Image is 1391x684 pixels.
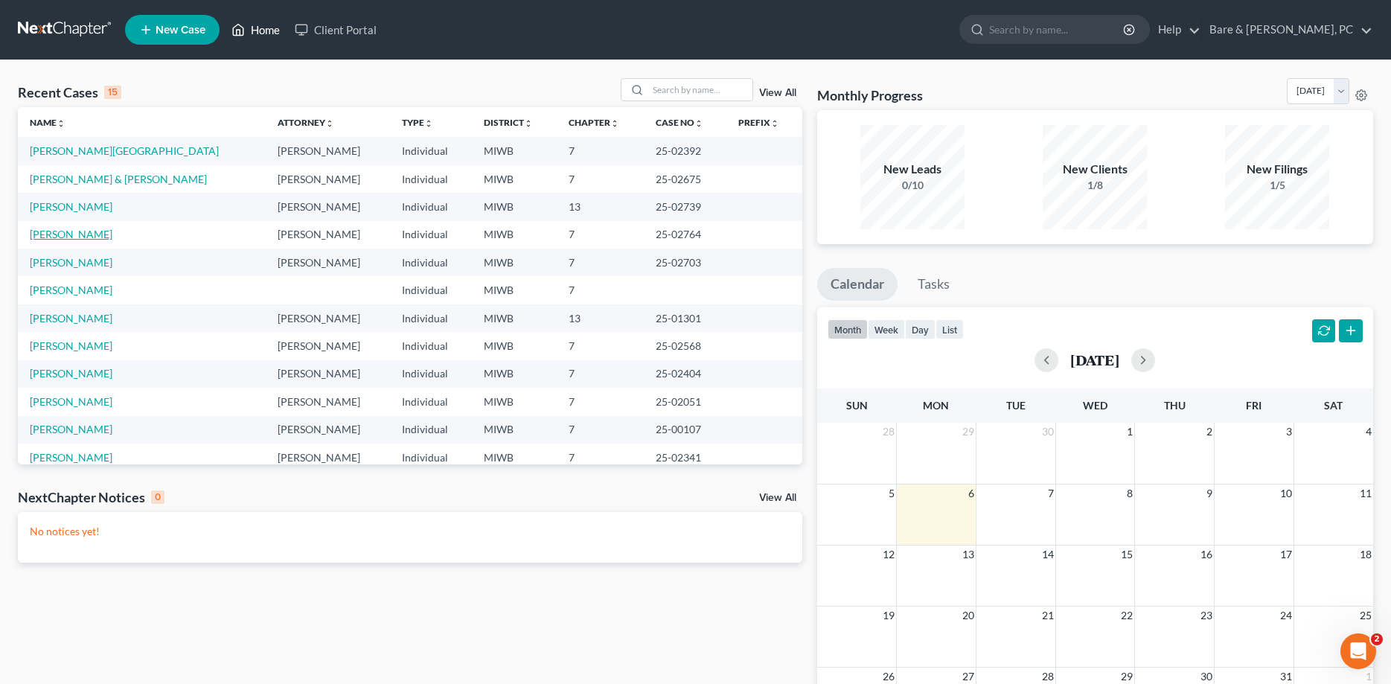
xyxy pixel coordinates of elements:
[266,193,390,220] td: [PERSON_NAME]
[30,144,219,157] a: [PERSON_NAME][GEOGRAPHIC_DATA]
[266,360,390,388] td: [PERSON_NAME]
[1205,423,1214,441] span: 2
[905,319,936,339] button: day
[961,607,976,624] span: 20
[1006,399,1026,412] span: Tue
[1046,485,1055,502] span: 7
[644,137,727,164] td: 25-02392
[738,117,779,128] a: Prefixunfold_more
[472,193,557,220] td: MIWB
[656,117,703,128] a: Case Nounfold_more
[30,117,65,128] a: Nameunfold_more
[936,319,964,339] button: list
[557,416,644,444] td: 7
[30,423,112,435] a: [PERSON_NAME]
[30,228,112,240] a: [PERSON_NAME]
[557,388,644,415] td: 7
[644,388,727,415] td: 25-02051
[1371,633,1383,645] span: 2
[1340,633,1376,669] iframe: Intercom live chat
[266,137,390,164] td: [PERSON_NAME]
[30,256,112,269] a: [PERSON_NAME]
[390,304,472,332] td: Individual
[472,249,557,276] td: MIWB
[402,117,433,128] a: Typeunfold_more
[266,332,390,359] td: [PERSON_NAME]
[817,86,923,104] h3: Monthly Progress
[390,193,472,220] td: Individual
[390,221,472,249] td: Individual
[1040,546,1055,563] span: 14
[557,332,644,359] td: 7
[644,332,727,359] td: 25-02568
[325,119,334,128] i: unfold_more
[846,399,868,412] span: Sun
[557,304,644,332] td: 13
[266,249,390,276] td: [PERSON_NAME]
[472,137,557,164] td: MIWB
[18,488,164,506] div: NextChapter Notices
[1070,352,1119,368] h2: [DATE]
[557,444,644,471] td: 7
[472,444,557,471] td: MIWB
[472,165,557,193] td: MIWB
[266,388,390,415] td: [PERSON_NAME]
[1358,607,1373,624] span: 25
[557,137,644,164] td: 7
[266,221,390,249] td: [PERSON_NAME]
[1083,399,1107,412] span: Wed
[266,304,390,332] td: [PERSON_NAME]
[472,388,557,415] td: MIWB
[266,444,390,471] td: [PERSON_NAME]
[989,16,1125,43] input: Search by name...
[961,546,976,563] span: 13
[1279,607,1294,624] span: 24
[817,268,898,301] a: Calendar
[390,276,472,304] td: Individual
[557,165,644,193] td: 7
[648,79,752,100] input: Search by name...
[1246,399,1262,412] span: Fri
[1225,161,1329,178] div: New Filings
[759,88,796,98] a: View All
[390,388,472,415] td: Individual
[644,249,727,276] td: 25-02703
[557,193,644,220] td: 13
[1125,423,1134,441] span: 1
[644,304,727,332] td: 25-01301
[224,16,287,43] a: Home
[287,16,384,43] a: Client Portal
[881,423,896,441] span: 28
[557,221,644,249] td: 7
[1202,16,1372,43] a: Bare & [PERSON_NAME], PC
[472,304,557,332] td: MIWB
[390,249,472,276] td: Individual
[424,119,433,128] i: unfold_more
[1364,423,1373,441] span: 4
[694,119,703,128] i: unfold_more
[923,399,949,412] span: Mon
[644,444,727,471] td: 25-02341
[557,276,644,304] td: 7
[30,367,112,380] a: [PERSON_NAME]
[472,332,557,359] td: MIWB
[1205,485,1214,502] span: 9
[390,137,472,164] td: Individual
[644,165,727,193] td: 25-02675
[156,25,205,36] span: New Case
[151,490,164,504] div: 0
[1199,546,1214,563] span: 16
[1358,546,1373,563] span: 18
[961,423,976,441] span: 29
[484,117,533,128] a: Districtunfold_more
[569,117,619,128] a: Chapterunfold_more
[881,607,896,624] span: 19
[1324,399,1343,412] span: Sat
[30,395,112,408] a: [PERSON_NAME]
[887,485,896,502] span: 5
[1043,178,1147,193] div: 1/8
[472,360,557,388] td: MIWB
[644,221,727,249] td: 25-02764
[904,268,963,301] a: Tasks
[828,319,868,339] button: month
